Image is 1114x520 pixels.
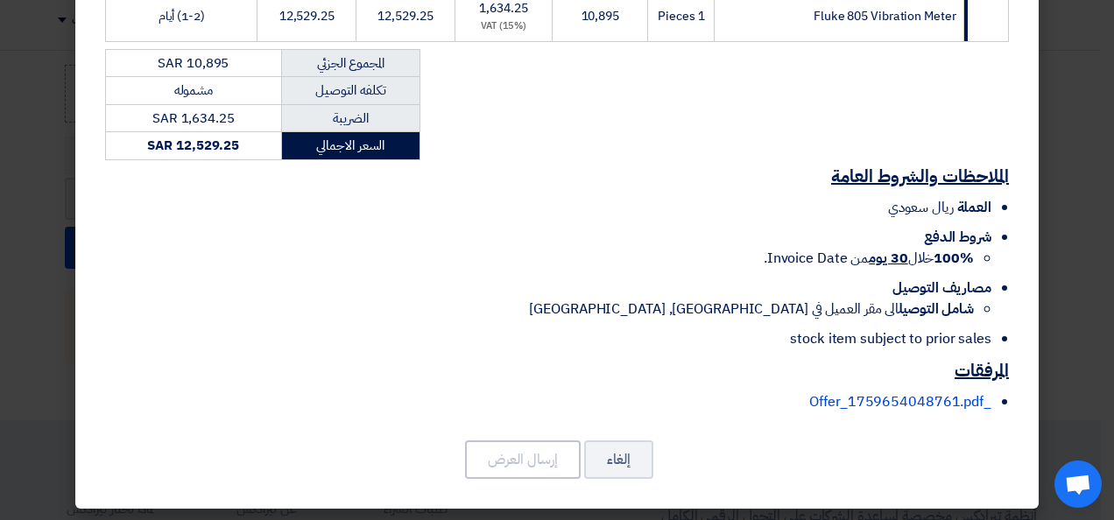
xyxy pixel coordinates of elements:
[281,104,420,132] td: الضريبة
[899,299,974,320] strong: شامل التوصيل
[152,109,235,128] span: SAR 1,634.25
[465,440,581,479] button: إرسال العرض
[934,248,974,269] strong: 100%
[892,278,991,299] span: مصاريف التوصيل
[159,7,205,25] span: (1-2) أيام
[658,7,704,25] span: 1 Pieces
[1054,460,1102,508] div: Open chat
[281,77,420,105] td: تكلفه التوصيل
[888,197,954,218] span: ريال سعودي
[105,299,974,320] li: الى مقر العميل في [GEOGRAPHIC_DATA], [GEOGRAPHIC_DATA]
[831,163,1009,189] u: الملاحظات والشروط العامة
[106,49,282,77] td: SAR 10,895
[924,227,991,248] span: شروط الدفع
[869,248,907,269] u: 30 يوم
[147,136,239,155] strong: SAR 12,529.25
[462,19,545,34] div: (15%) VAT
[957,197,991,218] span: العملة
[174,81,213,100] span: مشموله
[955,357,1009,383] u: المرفقات
[279,7,335,25] span: 12,529.25
[764,248,974,269] span: خلال من Invoice Date.
[281,132,420,160] td: السعر الاجمالي
[105,328,991,349] li: stock item subject to prior sales
[584,440,653,479] button: إلغاء
[281,49,420,77] td: المجموع الجزئي
[582,7,619,25] span: 10,895
[809,391,991,412] a: _Offer_1759654048761.pdf
[814,7,956,25] span: Fluke 805 Vibration Meter
[377,7,433,25] span: 12,529.25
